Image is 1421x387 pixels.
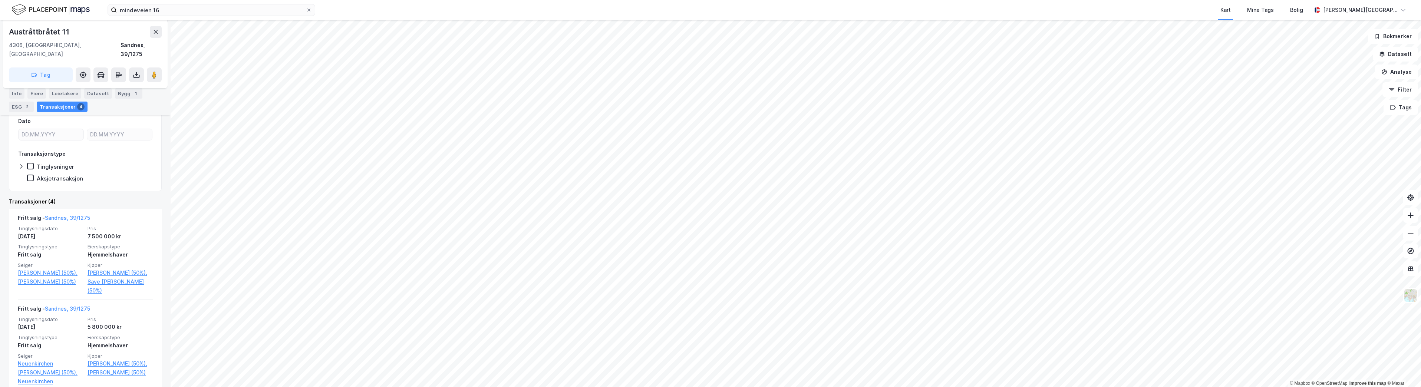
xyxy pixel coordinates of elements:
input: DD.MM.YYYY [87,129,152,140]
div: Leietakere [49,88,81,99]
div: Bolig [1290,6,1303,14]
a: Sandnes, 39/1275 [45,305,90,312]
div: Sandnes, 39/1275 [121,41,162,59]
div: Aksjetransaksjon [37,175,83,182]
button: Bokmerker [1368,29,1418,44]
input: DD.MM.YYYY [19,129,83,140]
input: Søk på adresse, matrikkel, gårdeiere, leietakere eller personer [117,4,306,16]
button: Tag [9,67,73,82]
span: Tinglysningstype [18,334,83,341]
div: Fritt salg - [18,304,90,316]
div: Tinglysninger [37,163,74,170]
a: [PERSON_NAME] (50%) [88,368,153,377]
a: Improve this map [1349,381,1386,386]
div: Dato [18,117,31,126]
button: Analyse [1375,64,1418,79]
div: Datasett [84,88,112,99]
div: 7 500 000 kr [88,232,153,241]
div: [PERSON_NAME][GEOGRAPHIC_DATA] [1323,6,1397,14]
a: [PERSON_NAME] (50%), [88,359,153,368]
span: Pris [88,316,153,322]
span: Tinglysningsdato [18,225,83,232]
div: Bygg [115,88,142,99]
div: Transaksjonstype [18,149,66,158]
span: Selger [18,262,83,268]
div: Eiere [27,88,46,99]
a: Neuenkirchen [PERSON_NAME] (50%), [18,359,83,377]
div: 1 [132,90,139,97]
div: Hjemmelshaver [88,250,153,259]
span: Eierskapstype [88,244,153,250]
div: Transaksjoner [37,102,88,112]
a: Mapbox [1290,381,1310,386]
div: Austråttbråtet 11 [9,26,71,38]
div: Kart [1220,6,1231,14]
iframe: Chat Widget [1384,351,1421,387]
span: Tinglysningstype [18,244,83,250]
div: Fritt salg [18,341,83,350]
div: 5 800 000 kr [88,322,153,331]
a: Sandnes, 39/1275 [45,215,90,221]
a: [PERSON_NAME] (50%) [18,277,83,286]
span: Selger [18,353,83,359]
div: Hjemmelshaver [88,341,153,350]
a: [PERSON_NAME] (50%), [18,268,83,277]
img: logo.f888ab2527a4732fd821a326f86c7f29.svg [12,3,90,16]
div: 4 [77,103,85,110]
button: Datasett [1373,47,1418,62]
div: ESG [9,102,34,112]
div: Transaksjoner (4) [9,197,162,206]
div: 4306, [GEOGRAPHIC_DATA], [GEOGRAPHIC_DATA] [9,41,121,59]
a: Save [PERSON_NAME] (50%) [88,277,153,295]
span: Tinglysningsdato [18,316,83,322]
button: Filter [1382,82,1418,97]
div: Mine Tags [1247,6,1274,14]
div: Fritt salg [18,250,83,259]
button: Tags [1384,100,1418,115]
div: 2 [23,103,31,110]
div: Fritt salg - [18,214,90,225]
span: Pris [88,225,153,232]
span: Kjøper [88,353,153,359]
div: Info [9,88,24,99]
img: Z [1404,288,1418,302]
span: Eierskapstype [88,334,153,341]
a: OpenStreetMap [1312,381,1348,386]
a: [PERSON_NAME] (50%), [88,268,153,277]
div: Kontrollprogram for chat [1384,351,1421,387]
span: Kjøper [88,262,153,268]
div: [DATE] [18,232,83,241]
div: [DATE] [18,322,83,331]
